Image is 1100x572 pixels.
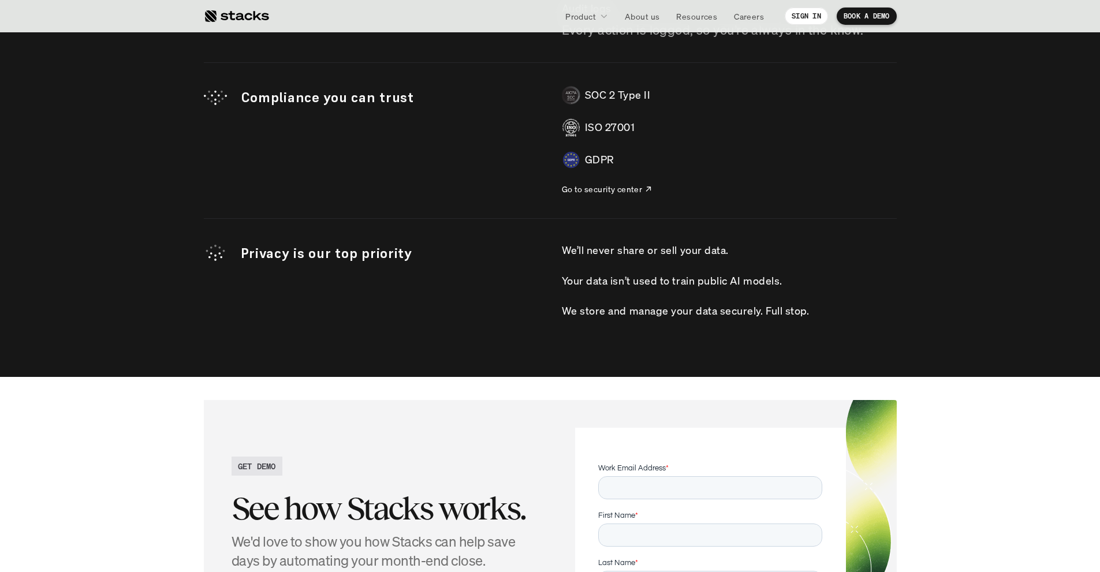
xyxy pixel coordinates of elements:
[562,272,782,289] p: Your data isn’t used to train public AI models.
[232,532,541,571] h4: We'd love to show you how Stacks can help save days by automating your month-end close.
[837,8,897,25] a: BOOK A DEMO
[562,242,729,259] p: We’ll never share or sell your data.
[792,12,821,20] p: SIGN IN
[585,151,614,168] p: GDPR
[625,10,659,23] p: About us
[676,10,717,23] p: Resources
[565,10,596,23] p: Product
[562,183,643,195] p: Go to security center
[844,12,890,20] p: BOOK A DEMO
[585,119,635,136] p: ISO 27001
[785,8,828,25] a: SIGN IN
[232,491,541,526] h2: See how Stacks works.
[562,183,653,195] a: Go to security center
[669,6,724,27] a: Resources
[241,244,539,263] p: Privacy is our top priority
[562,302,810,319] p: We store and manage your data securely. Full stop.
[238,460,276,472] h2: GET DEMO
[618,6,666,27] a: About us
[734,10,764,23] p: Careers
[727,6,771,27] a: Careers
[241,88,539,107] p: Compliance you can trust
[136,267,187,275] a: Privacy Policy
[585,87,651,103] p: SOC 2 Type II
